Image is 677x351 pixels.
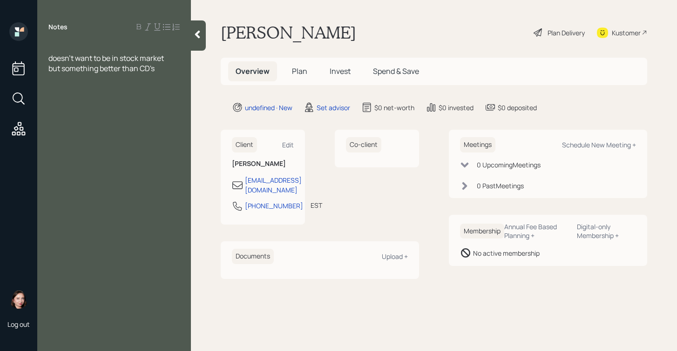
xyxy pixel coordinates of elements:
[346,137,381,152] h6: Co-client
[439,103,474,113] div: $0 invested
[245,175,302,195] div: [EMAIL_ADDRESS][DOMAIN_NAME]
[460,137,495,152] h6: Meetings
[9,290,28,309] img: aleksandra-headshot.png
[504,222,569,240] div: Annual Fee Based Planning +
[382,252,408,261] div: Upload +
[48,22,68,32] label: Notes
[562,140,636,149] div: Schedule New Meeting +
[236,66,270,76] span: Overview
[374,103,414,113] div: $0 net-worth
[7,320,30,329] div: Log out
[232,160,294,168] h6: [PERSON_NAME]
[473,248,540,258] div: No active membership
[232,249,274,264] h6: Documents
[48,53,164,63] span: doesn't want to be in stock market
[232,137,257,152] h6: Client
[221,22,356,43] h1: [PERSON_NAME]
[477,160,541,170] div: 0 Upcoming Meeting s
[317,103,350,113] div: Set advisor
[330,66,351,76] span: Invest
[577,222,636,240] div: Digital-only Membership +
[245,103,292,113] div: undefined · New
[460,224,504,239] h6: Membership
[612,28,641,38] div: Kustomer
[477,181,524,191] div: 0 Past Meeting s
[245,201,303,211] div: [PHONE_NUMBER]
[292,66,307,76] span: Plan
[373,66,419,76] span: Spend & Save
[48,63,155,73] span: but something better than CD's
[548,28,585,38] div: Plan Delivery
[282,140,294,149] div: Edit
[498,103,537,113] div: $0 deposited
[311,200,322,210] div: EST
